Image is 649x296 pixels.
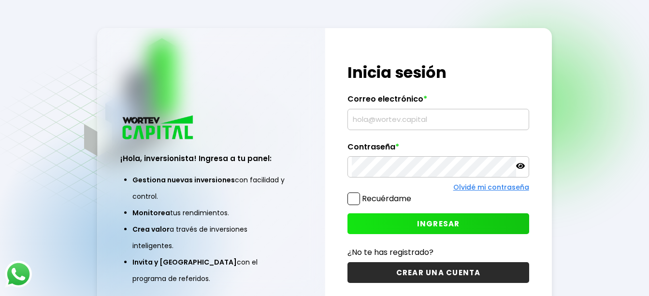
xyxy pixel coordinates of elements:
[362,193,411,204] label: Recuérdame
[132,172,289,205] li: con facilidad y control.
[132,221,289,254] li: a través de inversiones inteligentes.
[132,208,170,218] span: Monitorea
[132,205,289,221] li: tus rendimientos.
[132,224,170,234] span: Crea valor
[120,114,197,143] img: logo_wortev_capital
[347,246,529,283] a: ¿No te has registrado?CREAR UNA CUENTA
[347,61,529,84] h1: Inicia sesión
[132,254,289,287] li: con el programa de referidos.
[453,182,529,192] a: Olvidé mi contraseña
[132,175,235,185] span: Gestiona nuevas inversiones
[417,219,460,229] span: INGRESAR
[120,153,302,164] h3: ¡Hola, inversionista! Ingresa a tu panel:
[347,142,529,157] label: Contraseña
[347,213,529,234] button: INGRESAR
[5,261,32,288] img: logos_whatsapp-icon.242b2217.svg
[347,246,529,258] p: ¿No te has registrado?
[347,94,529,109] label: Correo electrónico
[347,262,529,283] button: CREAR UNA CUENTA
[352,109,524,130] input: hola@wortev.capital
[132,257,237,267] span: Invita y [GEOGRAPHIC_DATA]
